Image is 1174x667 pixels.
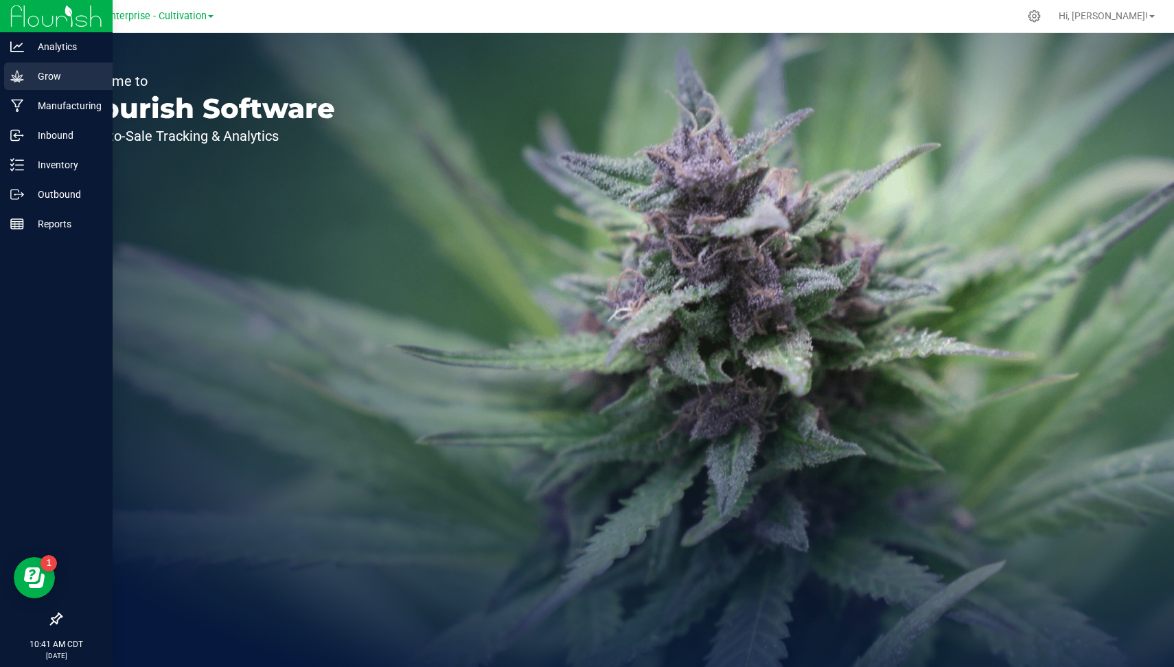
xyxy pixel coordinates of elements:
[74,129,335,143] p: Seed-to-Sale Tracking & Analytics
[67,10,207,22] span: Vertical Enterprise - Cultivation
[24,68,106,84] p: Grow
[74,74,335,88] p: Welcome to
[10,188,24,201] inline-svg: Outbound
[24,216,106,232] p: Reports
[1059,10,1148,21] span: Hi, [PERSON_NAME]!
[10,99,24,113] inline-svg: Manufacturing
[24,127,106,144] p: Inbound
[10,217,24,231] inline-svg: Reports
[6,651,106,661] p: [DATE]
[14,557,55,598] iframe: Resource center
[10,40,24,54] inline-svg: Analytics
[24,38,106,55] p: Analytics
[10,128,24,142] inline-svg: Inbound
[24,157,106,173] p: Inventory
[74,95,335,122] p: Flourish Software
[10,69,24,83] inline-svg: Grow
[6,638,106,651] p: 10:41 AM CDT
[10,158,24,172] inline-svg: Inventory
[1026,10,1043,23] div: Manage settings
[41,555,57,572] iframe: Resource center unread badge
[24,186,106,203] p: Outbound
[24,98,106,114] p: Manufacturing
